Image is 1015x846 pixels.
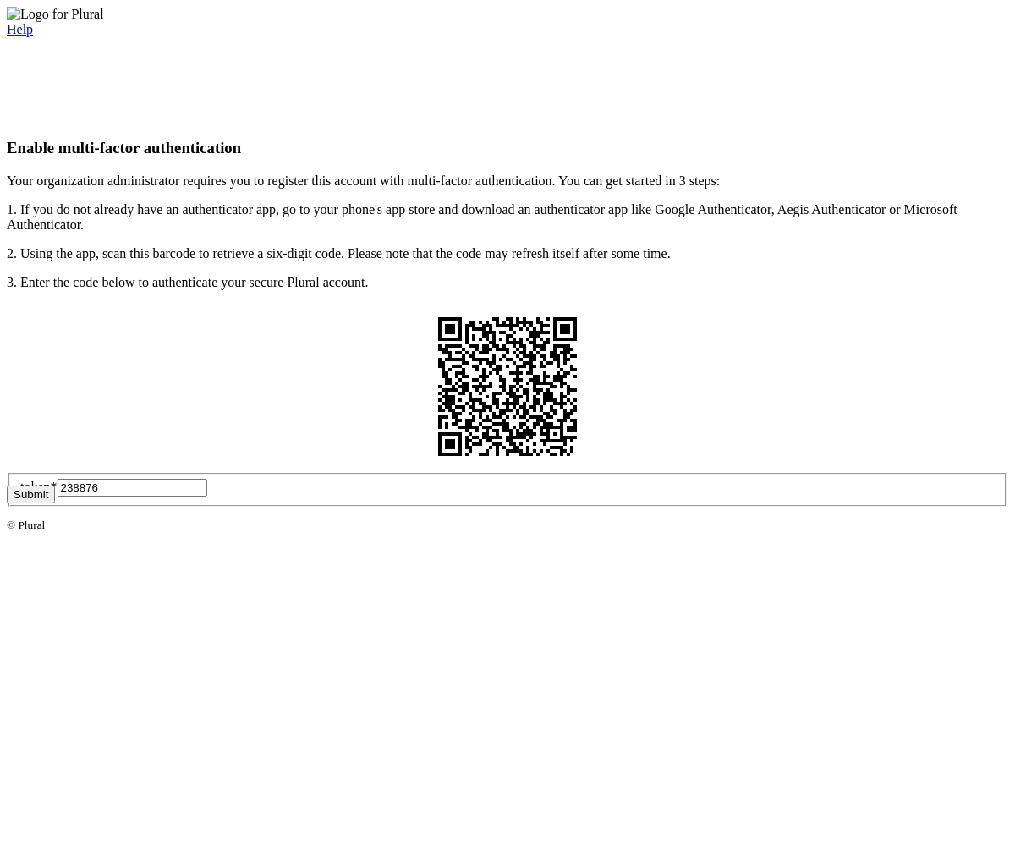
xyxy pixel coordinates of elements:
p: Your organization administrator requires you to register this account with multi-factor authentic... [7,173,1008,189]
button: Submit [7,486,55,503]
small: © Plural [7,519,45,531]
img: QR Code [425,304,590,470]
a: Help [7,22,33,36]
p: 3. Enter the code below to authenticate your secure Plural account. [7,275,1008,290]
p: 2. Using the app, scan this barcode to retrieve a six-digit code. Please note that the code may r... [7,246,1008,261]
label: token [20,480,58,494]
h3: Enable multi-factor authentication [7,139,1008,157]
input: Six-digit code [58,479,207,497]
p: 1. If you do not already have an authenticator app, go to your phone's app store and download an ... [7,202,1008,233]
img: Logo for Plural [7,7,104,22]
